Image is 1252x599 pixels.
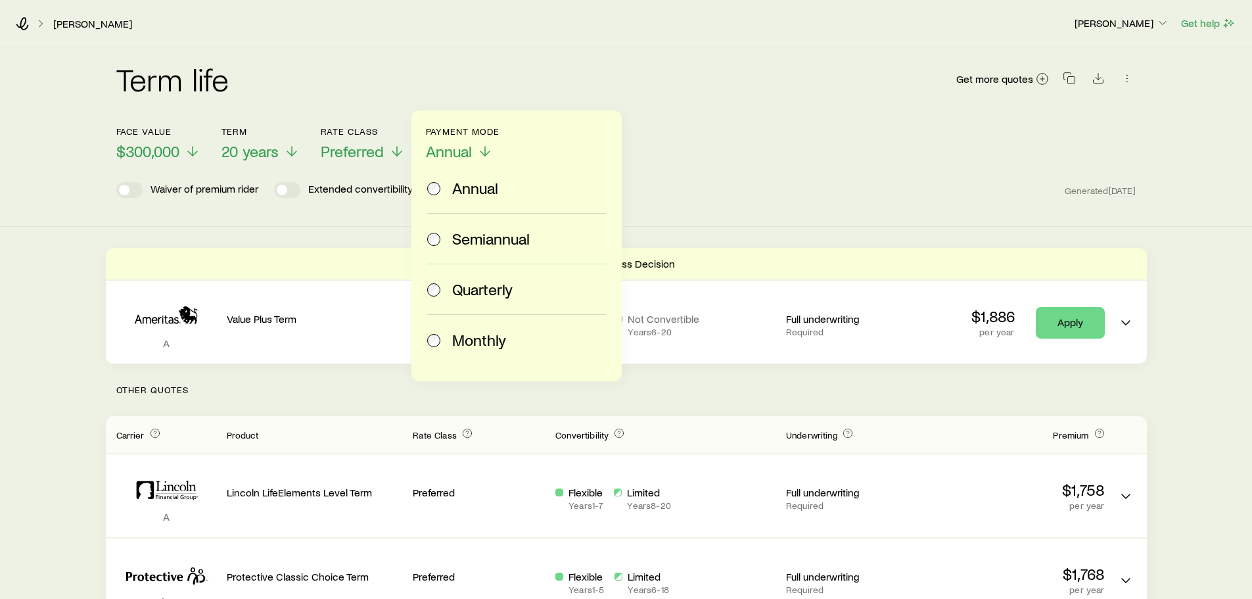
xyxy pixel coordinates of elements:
[786,327,918,337] p: Required
[627,486,670,499] p: Limited
[786,429,837,441] span: Underwriting
[1075,16,1169,30] p: [PERSON_NAME]
[321,126,405,161] button: Rate ClassPreferred
[413,429,457,441] span: Rate Class
[929,500,1105,511] p: per year
[555,429,609,441] span: Convertibility
[786,585,918,595] p: Required
[106,248,1147,364] div: Term quotes
[426,142,472,160] span: Annual
[413,486,545,499] p: Preferred
[227,486,403,499] p: Lincoln LifeElements Level Term
[1089,74,1107,87] a: Download CSV
[1053,429,1088,441] span: Premium
[956,72,1050,87] a: Get more quotes
[628,570,668,583] p: Limited
[627,500,670,511] p: Years 8 - 20
[221,142,279,160] span: 20 years
[971,307,1015,325] p: $1,886
[1065,185,1136,197] span: Generated
[227,570,403,583] p: Protective Classic Choice Term
[106,364,1147,416] p: Other Quotes
[116,126,200,137] p: Face value
[971,327,1015,337] p: per year
[786,570,918,583] p: Full underwriting
[227,429,259,441] span: Product
[568,570,604,583] p: Flexible
[1074,16,1170,32] button: [PERSON_NAME]
[628,327,699,337] p: Years 6 - 20
[116,429,145,441] span: Carrier
[1109,185,1136,197] span: [DATE]
[116,337,216,350] p: A
[151,182,258,198] p: Waiver of premium rider
[568,500,603,511] p: Years 1 - 7
[321,142,384,160] span: Preferred
[786,486,918,499] p: Full underwriting
[1036,307,1105,339] a: Apply
[786,312,918,325] p: Full underwriting
[221,126,300,161] button: Term20 years
[929,585,1105,595] p: per year
[426,126,500,161] button: Payment ModeAnnual
[227,312,403,325] p: Value Plus Term
[786,500,918,511] p: Required
[116,126,200,161] button: Face value$300,000
[116,510,216,523] p: A
[929,481,1105,499] p: $1,758
[628,585,668,595] p: Years 6 - 18
[308,182,413,198] p: Extended convertibility
[321,126,405,137] p: Rate Class
[221,126,300,137] p: Term
[568,486,603,499] p: Flexible
[956,74,1033,84] span: Get more quotes
[426,126,500,137] p: Payment Mode
[413,570,545,583] p: Preferred
[116,63,229,95] h2: Term life
[568,585,604,595] p: Years 1 - 5
[929,565,1105,583] p: $1,768
[53,18,133,30] a: [PERSON_NAME]
[628,312,699,325] p: Not Convertible
[595,257,675,270] p: Express Decision
[116,142,179,160] span: $300,000
[1180,16,1236,31] button: Get help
